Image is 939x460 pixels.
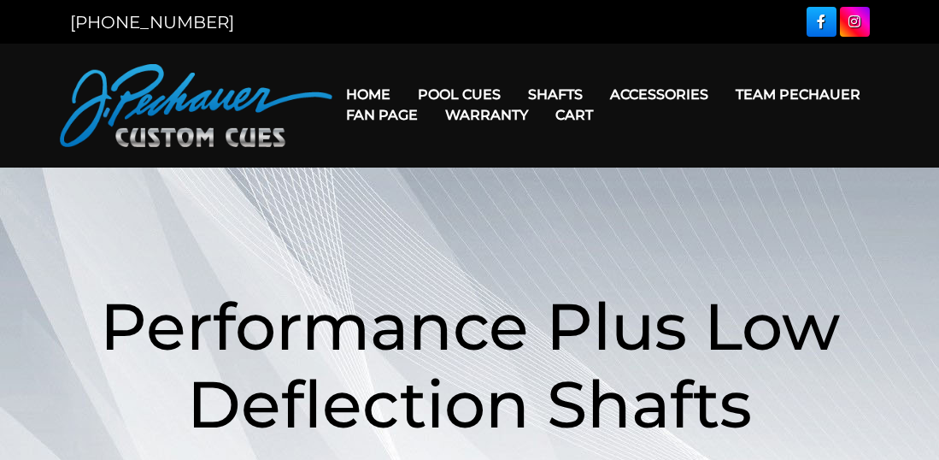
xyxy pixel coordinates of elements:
a: Shafts [514,73,596,116]
a: [PHONE_NUMBER] [70,12,234,32]
a: Fan Page [332,93,431,137]
a: Warranty [431,93,542,137]
span: Performance Plus Low Deflection Shafts [100,286,840,444]
a: Home [332,73,404,116]
img: Pechauer Custom Cues [60,64,333,147]
a: Accessories [596,73,722,116]
a: Cart [542,93,607,137]
a: Pool Cues [404,73,514,116]
a: Team Pechauer [722,73,874,116]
